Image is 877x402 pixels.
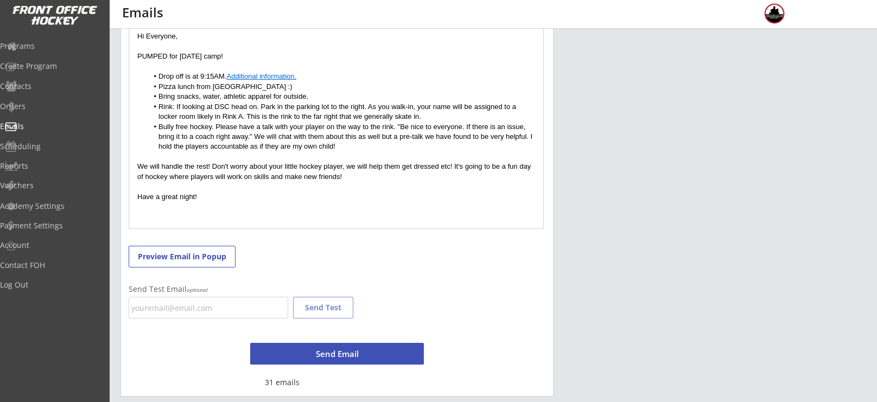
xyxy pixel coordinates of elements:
[148,92,536,101] li: Bring snacks, water, athletic apparel for outside.
[242,377,323,388] div: 31 emails
[137,192,535,202] p: Have a great night!
[148,102,536,122] li: Rink: If looking at DSC head on. Park in the parking lot to the right. As you walk-in, your name ...
[226,72,296,80] a: Additional information.
[129,285,287,293] div: Send Test Email
[148,122,536,152] li: Bully free hockey. Please have a talk with your player on the way to the rink. "Be nice to everyo...
[148,72,536,81] li: Drop off is at 9:15AM.
[148,82,536,92] li: Pizza lunch from [GEOGRAPHIC_DATA] :)
[129,246,236,267] button: Preview Email in Popup
[293,297,353,318] button: Send Test
[137,31,535,41] p: Hi Everyone,
[137,162,535,182] p: We will handle the rest! Don't worry about your little hockey player, we will help them get dress...
[250,343,424,365] button: Send Email
[137,52,535,61] p: PUMPED for [DATE] camp!
[187,286,208,293] em: optional
[129,297,288,318] input: youremail@email.com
